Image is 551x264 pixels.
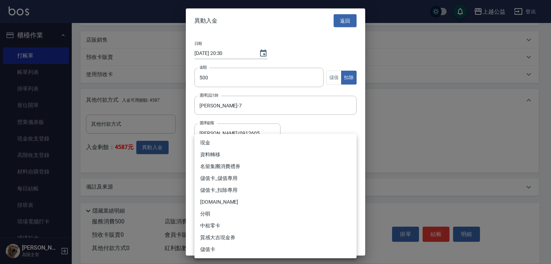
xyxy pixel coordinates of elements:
li: 中租零卡 [194,220,357,232]
li: [DOMAIN_NAME] [194,196,357,208]
li: 儲值卡_扣除專用 [194,184,357,196]
li: 現金 [194,137,357,149]
li: 分唄 [194,208,357,220]
li: 儲值卡_儲值專用 [194,172,357,184]
li: 儲值卡 [194,244,357,255]
li: 質感大吉現金券 [194,232,357,244]
li: 資料轉移 [194,149,357,161]
li: 名留集團消費禮券 [194,161,357,172]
